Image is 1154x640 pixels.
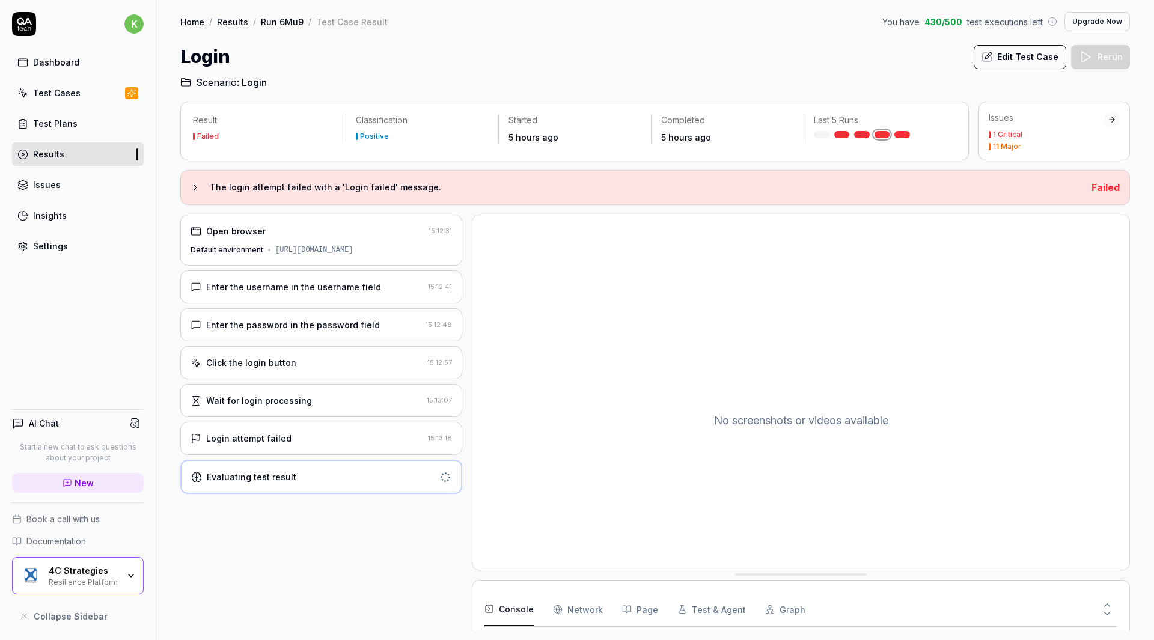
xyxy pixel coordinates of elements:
[428,434,452,442] time: 15:13:18
[29,417,59,430] h4: AI Chat
[12,112,144,135] a: Test Plans
[967,16,1043,28] span: test executions left
[206,394,312,407] div: Wait for login processing
[989,112,1104,124] div: Issues
[1071,45,1130,69] button: Rerun
[677,593,746,626] button: Test & Agent
[20,565,41,587] img: 4C Strategies Logo
[75,477,94,489] span: New
[12,557,144,594] button: 4C Strategies Logo4C StrategiesResilience Platform
[12,50,144,74] a: Dashboard
[33,209,67,222] div: Insights
[508,114,641,126] p: Started
[180,75,267,90] a: Scenario:Login
[12,535,144,547] a: Documentation
[124,14,144,34] span: k
[427,396,452,404] time: 15:13:07
[1091,181,1120,194] span: Failed
[206,318,380,331] div: Enter the password in the password field
[472,215,1129,626] div: No screenshots or videos available
[427,358,452,367] time: 15:12:57
[12,81,144,105] a: Test Cases
[33,117,78,130] div: Test Plans
[180,43,230,70] h1: Login
[661,114,794,126] p: Completed
[993,131,1022,138] div: 1 Critical
[33,240,68,252] div: Settings
[553,593,603,626] button: Network
[193,114,336,126] p: Result
[993,143,1021,150] div: 11 Major
[12,234,144,258] a: Settings
[26,535,86,547] span: Documentation
[242,75,267,90] span: Login
[12,513,144,525] a: Book a call with us
[12,142,144,166] a: Results
[124,12,144,36] button: k
[356,114,489,126] p: Classification
[191,245,263,255] div: Default environment
[210,180,1082,195] h3: The login attempt failed with a 'Login failed' message.
[1064,12,1130,31] button: Upgrade Now
[217,16,248,28] a: Results
[49,565,118,576] div: 4C Strategies
[49,576,118,586] div: Resilience Platform
[661,132,711,142] time: 5 hours ago
[429,227,452,235] time: 15:12:31
[206,356,296,369] div: Click the login button
[33,56,79,69] div: Dashboard
[882,16,920,28] span: You have
[206,225,266,237] div: Open browser
[12,204,144,227] a: Insights
[253,16,256,28] div: /
[508,132,558,142] time: 5 hours ago
[974,45,1066,69] button: Edit Test Case
[484,593,534,626] button: Console
[26,513,100,525] span: Book a call with us
[316,16,388,28] div: Test Case Result
[33,178,61,191] div: Issues
[33,87,81,99] div: Test Cases
[428,282,452,291] time: 15:12:41
[814,114,947,126] p: Last 5 Runs
[34,610,108,623] span: Collapse Sidebar
[765,593,805,626] button: Graph
[206,432,292,445] div: Login attempt failed
[206,281,381,293] div: Enter the username in the username field
[33,148,64,160] div: Results
[261,16,304,28] a: Run 6Mu9
[426,320,452,329] time: 15:12:48
[12,173,144,197] a: Issues
[12,473,144,493] a: New
[308,16,311,28] div: /
[622,593,658,626] button: Page
[207,471,296,483] div: Evaluating test result
[209,16,212,28] div: /
[197,133,219,140] div: Failed
[191,180,1082,195] button: The login attempt failed with a 'Login failed' message.
[12,604,144,628] button: Collapse Sidebar
[12,442,144,463] p: Start a new chat to ask questions about your project
[360,133,389,140] div: Positive
[924,16,962,28] span: 430 / 500
[194,75,239,90] span: Scenario:
[180,16,204,28] a: Home
[275,245,353,255] div: [URL][DOMAIN_NAME]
